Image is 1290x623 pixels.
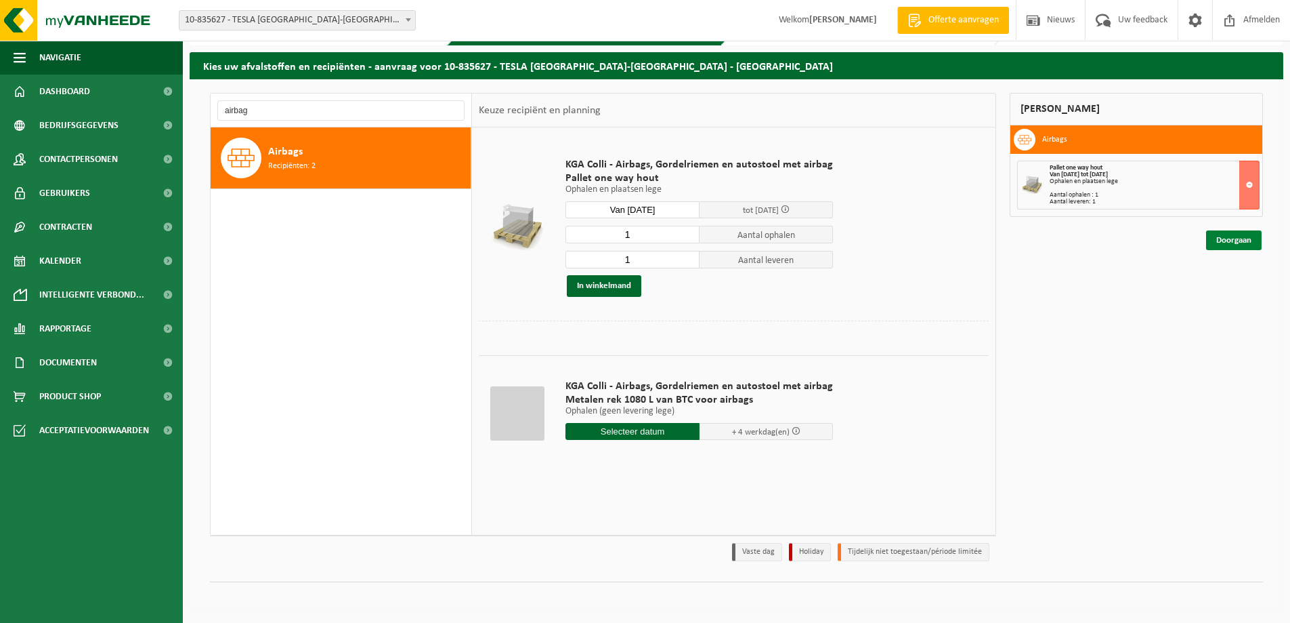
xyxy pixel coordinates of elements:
span: Kalender [39,244,81,278]
strong: Van [DATE] tot [DATE] [1050,171,1108,178]
span: Intelligente verbond... [39,278,144,312]
p: Ophalen en plaatsen lege [565,185,833,195]
a: Offerte aanvragen [897,7,1009,34]
span: Offerte aanvragen [925,14,1002,27]
input: Selecteer datum [565,201,700,218]
span: KGA Colli - Airbags, Gordelriemen en autostoel met airbag [565,158,833,172]
span: Navigatie [39,41,81,75]
span: Contactpersonen [39,142,118,176]
span: Airbags [268,144,303,160]
a: Doorgaan [1206,230,1262,250]
h3: Airbags [1042,129,1067,150]
span: 10-835627 - TESLA BELGIUM-ANTWERPEN - AARTSELAAR [179,11,415,30]
span: tot [DATE] [743,206,779,215]
span: Acceptatievoorwaarden [39,414,149,447]
span: Dashboard [39,75,90,108]
span: KGA Colli - Airbags, Gordelriemen en autostoel met airbag [565,380,833,393]
li: Holiday [789,543,831,561]
strong: [PERSON_NAME] [809,15,877,25]
div: Aantal ophalen : 1 [1050,192,1259,199]
span: 10-835627 - TESLA BELGIUM-ANTWERPEN - AARTSELAAR [179,10,416,31]
input: Materiaal zoeken [217,100,465,121]
span: Pallet one way hout [565,172,833,185]
button: Airbags Recipiënten: 2 [211,127,471,189]
span: Aantal leveren [700,251,834,268]
span: Aantal ophalen [700,226,834,243]
span: Contracten [39,210,92,244]
div: [PERSON_NAME] [1010,93,1263,125]
span: Gebruikers [39,176,90,210]
span: Product Shop [39,380,101,414]
span: Bedrijfsgegevens [39,108,119,142]
span: Pallet one way hout [1050,164,1102,172]
input: Selecteer datum [565,423,700,440]
h2: Kies uw afvalstoffen en recipiënten - aanvraag voor 10-835627 - TESLA [GEOGRAPHIC_DATA]-[GEOGRAPH... [190,52,1283,79]
span: Rapportage [39,312,91,346]
div: Ophalen en plaatsen lege [1050,178,1259,185]
button: In winkelmand [567,275,641,297]
span: Documenten [39,346,97,380]
li: Tijdelijk niet toegestaan/période limitée [838,543,989,561]
div: Keuze recipiënt en planning [472,94,607,127]
li: Vaste dag [732,543,782,561]
p: Ophalen (geen levering lege) [565,407,833,416]
span: Recipiënten: 2 [268,160,316,173]
span: Metalen rek 1080 L van BTC voor airbags [565,393,833,407]
span: + 4 werkdag(en) [732,428,790,437]
div: Aantal leveren: 1 [1050,199,1259,205]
